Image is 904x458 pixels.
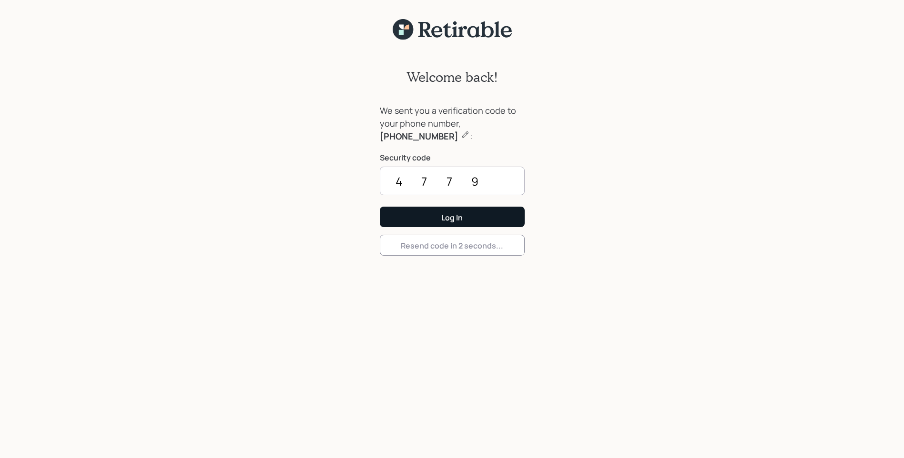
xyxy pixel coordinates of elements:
div: Resend code in 2 seconds... [401,240,503,251]
button: Log In [380,207,525,227]
div: Log In [441,212,463,223]
h2: Welcome back! [406,69,498,85]
label: Security code [380,152,525,163]
b: [PHONE_NUMBER] [380,130,458,142]
button: Resend code in 2 seconds... [380,235,525,255]
input: •••• [380,167,525,195]
div: We sent you a verification code to your phone number, : [380,104,525,143]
